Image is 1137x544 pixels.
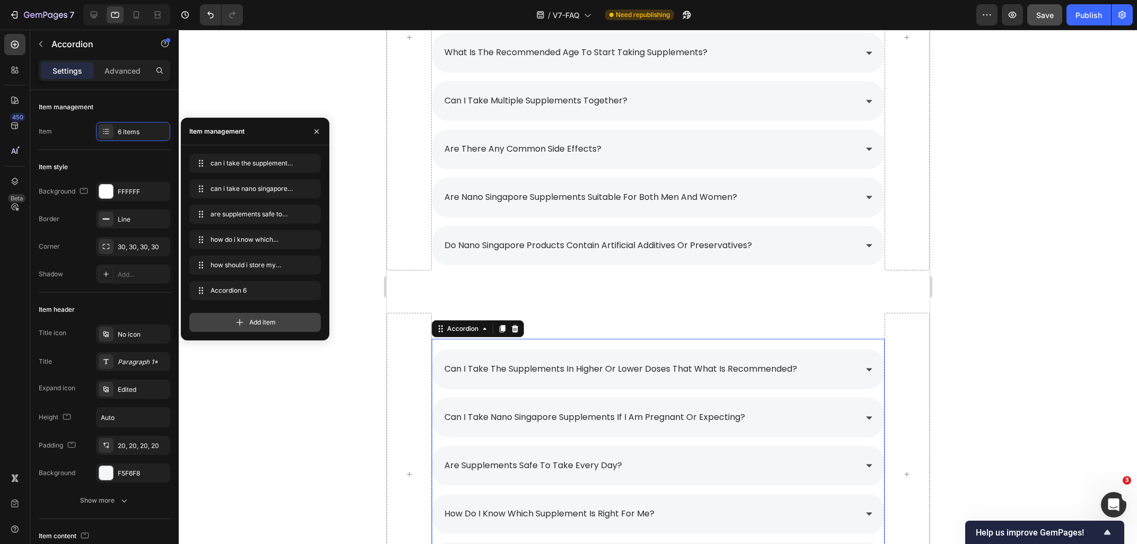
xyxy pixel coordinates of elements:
[189,127,244,136] div: Item management
[39,410,73,425] div: Height
[249,318,276,327] span: Add item
[211,209,295,219] span: are supplements safe to take every day?
[976,526,1114,539] button: Show survey - Help us improve GemPages!
[39,491,170,510] button: Show more
[1066,4,1111,25] button: Publish
[211,235,295,244] span: how do i know which supplement is right for me?
[211,184,295,194] span: can i take nano singapore supplements if i am pregnant or expecting?
[8,194,25,203] div: Beta
[118,242,168,252] div: 30, 30, 30, 30
[10,113,25,121] div: 450
[4,4,79,25] button: 7
[39,328,66,338] div: Title icon
[1027,4,1062,25] button: Save
[118,127,168,137] div: 6 items
[39,269,63,279] div: Shadow
[976,528,1101,538] span: Help us improve GemPages!
[118,441,168,451] div: 20, 20, 20, 20
[211,260,295,270] span: how should i store my supplements?
[39,383,75,393] div: Expand icon
[616,10,670,20] span: Need republishing
[118,385,168,394] div: Edited
[1075,10,1102,21] div: Publish
[80,495,129,506] div: Show more
[39,214,59,224] div: Border
[39,102,93,112] div: Item management
[97,408,170,427] input: Auto
[69,8,74,21] p: 7
[387,30,930,544] iframe: Design area
[118,270,168,279] div: Add...
[118,187,168,197] div: FFFFFF
[39,438,78,453] div: Padding
[39,127,52,136] div: Item
[51,38,142,50] p: Accordion
[1123,476,1131,485] span: 3
[118,330,168,339] div: No icon
[39,357,52,366] div: Title
[548,10,550,21] span: /
[553,10,580,21] span: V7-FAQ
[211,159,295,168] span: can i take the supplements in higher or lower doses that what is recommended?
[39,529,91,543] div: Item content
[118,469,168,478] div: F5F6F8
[39,468,75,478] div: Background
[39,305,75,314] div: Item header
[104,65,141,76] p: Advanced
[53,65,82,76] p: Settings
[39,185,90,199] div: Background
[39,242,60,251] div: Corner
[211,286,295,295] span: Accordion 6
[200,4,243,25] div: Undo/Redo
[118,215,168,224] div: Line
[1036,11,1054,20] span: Save
[1101,492,1126,517] iframe: Intercom live chat
[118,357,168,367] div: Paragraph 1*
[39,162,68,172] div: Item style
